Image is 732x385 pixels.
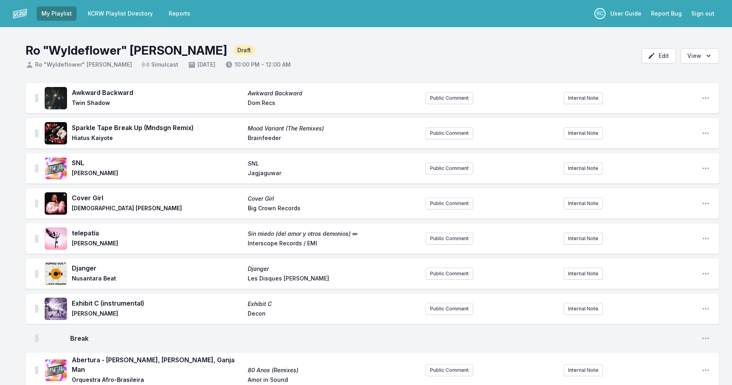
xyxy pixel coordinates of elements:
button: Open playlist item options [702,129,710,137]
a: Reports [164,6,195,21]
button: Public Comment [426,364,473,376]
button: Open playlist item options [702,305,710,313]
span: [PERSON_NAME] [72,310,243,319]
button: Public Comment [426,162,473,174]
span: Awkward Backward [248,89,419,97]
span: Cover Girl [248,195,419,203]
button: Open playlist item options [702,334,710,342]
img: Drag Handle [35,199,38,207]
button: Sign out [687,6,719,21]
span: Ro "Wyldeflower" [PERSON_NAME] [26,61,132,69]
img: Drag Handle [35,235,38,243]
img: Drag Handle [35,164,38,172]
img: Drag Handle [35,366,38,374]
span: Hiatus Kaiyote [72,134,243,144]
button: Open playlist item options [702,235,710,243]
button: Open playlist item options [702,199,710,207]
span: Exhibit C [248,300,419,308]
img: Sin miedo (del amor y otros demonios) ∞ [45,227,67,250]
button: Open playlist item options [702,94,710,102]
button: Public Comment [426,127,473,139]
p: Rocio Contreras [594,8,606,19]
img: Drag Handle [35,270,38,278]
button: Open playlist item options [702,164,710,172]
span: telepatía [72,228,243,238]
span: 10:00 PM - 12:00 AM [225,61,291,69]
img: Drag Handle [35,94,38,102]
img: Exhibit C [45,298,67,320]
span: Sin miedo (del amor y otros demonios) ∞ [248,230,419,238]
button: Internal Note [564,92,603,104]
button: Public Comment [426,197,473,209]
button: Public Comment [426,233,473,245]
button: Open playlist item options [702,270,710,278]
span: Cover Girl [72,193,243,203]
span: Interscope Records / EMI [248,239,419,249]
span: [DATE] [188,61,215,69]
button: Internal Note [564,162,603,174]
span: SNL [72,158,243,168]
button: Internal Note [564,233,603,245]
span: [DEMOGRAPHIC_DATA] [PERSON_NAME] [72,204,243,214]
span: Big Crown Records [248,204,419,214]
span: Exhibit C (instrumental) [72,298,243,308]
img: SNL [45,157,67,180]
button: Public Comment [426,303,473,315]
img: Cover Girl [45,192,67,215]
span: Abertura - [PERSON_NAME], [PERSON_NAME], Ganja Man [72,355,243,374]
img: Drag Handle [35,305,38,313]
span: Dom Recs [248,99,419,109]
button: Public Comment [426,92,473,104]
button: Internal Note [564,364,603,376]
button: Internal Note [564,197,603,209]
img: 80 Anos (Remixes) [45,359,67,381]
span: Mood Variant (The Remixes) [248,124,419,132]
img: logo-white-87cec1fa9cbef997252546196dc51331.png [13,6,27,21]
img: Djanger [45,263,67,285]
span: [PERSON_NAME] [72,169,243,179]
span: [PERSON_NAME] [72,239,243,249]
a: User Guide [606,6,646,21]
a: KCRW Playlist Directory [83,6,158,21]
span: Twin Shadow [72,99,243,109]
span: Simulcast [142,61,178,69]
button: Public Comment [426,268,473,280]
span: Draft [233,45,255,55]
button: Open options [681,48,719,63]
span: Brainfeeder [248,134,419,144]
span: Sparkle Tape Break Up (Mndsgn Remix) [72,123,243,132]
span: Nusantara Beat [72,274,243,284]
button: Internal Note [564,303,603,315]
button: Edit [641,48,676,63]
img: Awkward Backward [45,87,67,109]
img: Drag Handle [35,129,38,137]
h1: Ro "Wyldeflower" [PERSON_NAME] [26,43,227,57]
span: Decon [248,310,419,319]
span: Djanger [72,263,243,273]
a: My Playlist [37,6,77,21]
img: Mood Variant (The Remixes) [45,122,67,144]
button: Open playlist item options [702,366,710,374]
span: Break [70,334,695,343]
span: Djanger [248,265,419,273]
a: Report Bug [646,6,687,21]
span: Jagjaguwar [248,169,419,179]
button: Internal Note [564,268,603,280]
img: Drag Handle [35,334,38,342]
span: Les Disques [PERSON_NAME] [248,274,419,284]
span: Awkward Backward [72,88,243,97]
button: Internal Note [564,127,603,139]
span: SNL [248,160,419,168]
span: 80 Anos (Remixes) [248,366,419,374]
